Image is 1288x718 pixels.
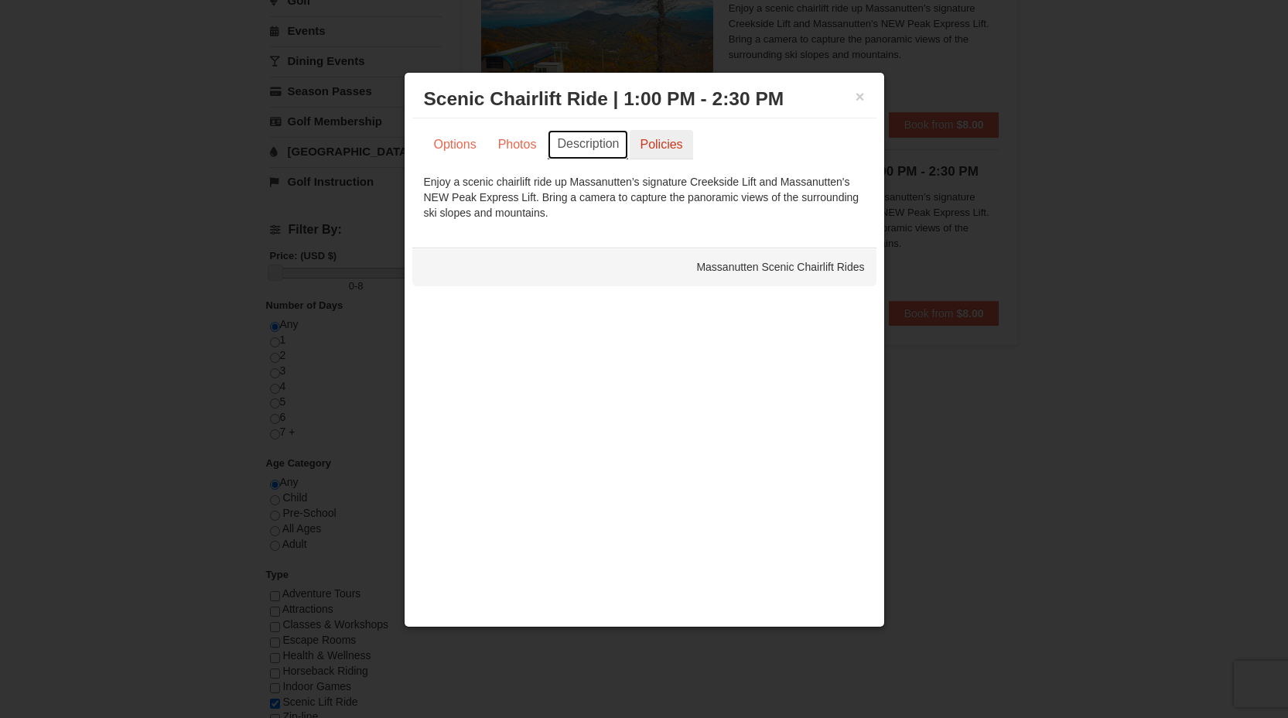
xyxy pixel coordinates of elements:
[424,130,487,159] a: Options
[630,130,692,159] a: Policies
[412,248,876,286] div: Massanutten Scenic Chairlift Rides
[424,87,865,111] h3: Scenic Chairlift Ride | 1:00 PM - 2:30 PM
[488,130,547,159] a: Photos
[548,130,628,159] a: Description
[424,174,865,221] div: Enjoy a scenic chairlift ride up Massanutten’s signature Creekside Lift and Massanutten's NEW Pea...
[856,89,865,104] button: ×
